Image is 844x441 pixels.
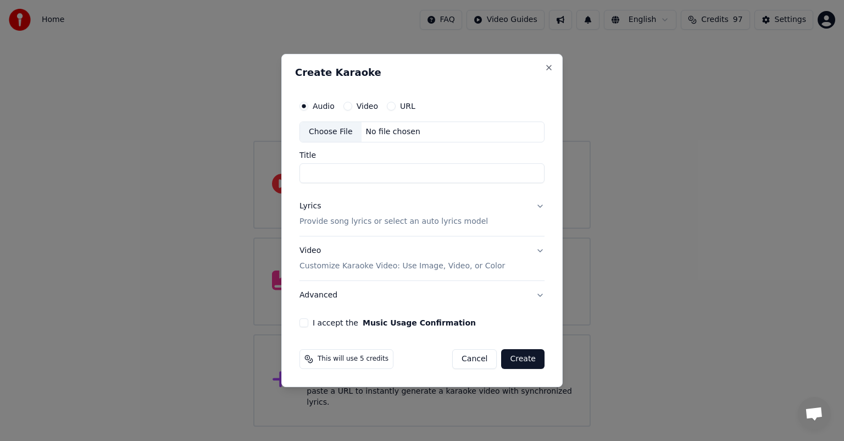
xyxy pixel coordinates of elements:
[362,126,425,137] div: No file chosen
[299,236,545,280] button: VideoCustomize Karaoke Video: Use Image, Video, or Color
[357,102,378,110] label: Video
[299,281,545,310] button: Advanced
[299,216,488,227] p: Provide song lyrics or select an auto lyrics model
[300,122,362,142] div: Choose File
[400,102,415,110] label: URL
[299,261,505,272] p: Customize Karaoke Video: Use Image, Video, or Color
[295,68,549,78] h2: Create Karaoke
[299,151,545,159] label: Title
[501,349,545,369] button: Create
[313,102,335,110] label: Audio
[299,192,545,236] button: LyricsProvide song lyrics or select an auto lyrics model
[363,319,476,327] button: I accept the
[318,355,388,363] span: This will use 5 credits
[299,245,505,272] div: Video
[299,201,321,212] div: Lyrics
[313,319,476,327] label: I accept the
[452,349,497,369] button: Cancel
